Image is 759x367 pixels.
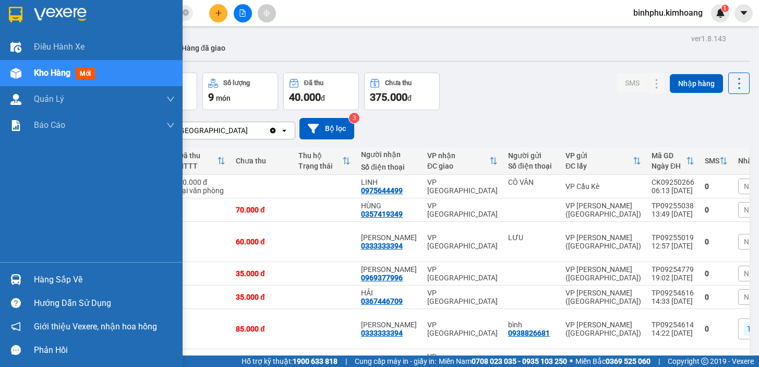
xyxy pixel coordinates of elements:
span: 9 [208,91,214,103]
img: logo-vxr [9,7,22,22]
div: VP [GEOGRAPHIC_DATA] [427,289,498,305]
div: 0333333394 [361,242,403,250]
span: aim [263,9,270,17]
div: 0367446709 [361,297,403,305]
div: TP09255038 [652,202,694,210]
span: ⚪️ [570,359,573,363]
span: Điều hành xe [34,40,85,53]
div: VP [PERSON_NAME] ([GEOGRAPHIC_DATA]) [565,321,641,337]
div: Tại văn phòng [178,186,225,195]
div: TP09255019 [652,233,694,242]
div: HÙNG [361,202,417,210]
div: VP [PERSON_NAME] ([GEOGRAPHIC_DATA]) [565,233,641,250]
div: VP [PERSON_NAME] ([GEOGRAPHIC_DATA]) [565,265,641,282]
strong: 1900 633 818 [293,357,338,365]
div: 60.000 đ [236,238,288,246]
span: Báo cáo [34,119,65,132]
button: Đã thu40.000đ [283,73,359,110]
span: Miền Bắc [575,356,650,367]
sup: 3 [349,113,359,123]
th: Toggle SortBy [700,147,733,175]
div: 0357419349 [361,210,403,218]
span: Miền Nam [439,356,567,367]
div: 35.000 đ [236,269,288,278]
div: VP gửi [565,151,633,160]
div: 35.000 đ [236,293,288,301]
div: Số điện thoại [361,163,417,171]
div: TP09254614 [652,321,694,329]
div: SMS [705,157,719,165]
button: Số lượng9món [202,73,278,110]
span: 375.000 [370,91,407,103]
img: warehouse-icon [10,94,21,105]
div: LINH [361,178,417,186]
span: plus [215,9,222,17]
div: VP [GEOGRAPHIC_DATA] [427,321,498,337]
div: LƯU [508,233,555,242]
span: down [166,121,175,129]
div: 19:02 [DATE] [652,274,694,282]
div: 0 [705,238,728,246]
div: 0975644499 [361,186,403,195]
span: close-circle [183,9,189,16]
div: 0 [705,206,728,214]
div: VP [PERSON_NAME] ([GEOGRAPHIC_DATA]) [565,289,641,305]
button: Nhập hàng [670,74,723,93]
span: file-add [239,9,246,17]
div: Số lượng [223,79,250,87]
div: ĐC lấy [565,162,633,170]
div: Hướng dẫn sử dụng [34,295,175,311]
span: 40.000 [289,91,321,103]
div: 12:57 [DATE] [652,242,694,250]
span: món [216,94,231,102]
img: warehouse-icon [10,42,21,53]
span: down [166,95,175,103]
div: bình [508,321,555,329]
div: 0 [705,293,728,301]
img: warehouse-icon [10,68,21,79]
div: Số điện thoại [508,162,555,170]
div: 70.000 đ [236,206,288,214]
strong: 0369 525 060 [606,357,650,365]
svg: open [280,126,288,135]
div: ANH KHANH [361,233,417,242]
th: Toggle SortBy [293,147,356,175]
th: Toggle SortBy [173,147,231,175]
span: copyright [701,358,708,365]
div: 85.000 đ [236,325,288,333]
span: Cung cấp máy in - giấy in: [355,356,436,367]
div: Ngày ĐH [652,162,686,170]
div: VP Cầu Kè [565,182,641,191]
span: Kho hàng [34,68,70,78]
span: đ [407,94,412,102]
span: Quản Lý [34,92,64,105]
button: plus [209,4,227,22]
div: ANH KHANH [361,321,417,329]
button: caret-down [734,4,753,22]
div: VP [GEOGRAPHIC_DATA] [427,233,498,250]
span: question-circle [11,298,21,308]
span: | [345,356,347,367]
img: solution-icon [10,120,21,131]
span: | [658,356,660,367]
div: 13:49 [DATE] [652,210,694,218]
svg: Clear value [269,126,277,135]
div: Người gửi [508,151,555,160]
div: CK09250266 [652,178,694,186]
div: CÔ VÂN [508,178,555,186]
div: 40.000 đ [178,178,225,186]
span: Hỗ trợ kỹ thuật: [242,356,338,367]
img: icon-new-feature [716,8,725,18]
div: VP [GEOGRAPHIC_DATA] [166,125,248,136]
input: Selected VP Bình Phú. [249,125,250,136]
div: ver 1.8.143 [691,33,726,44]
div: BÁ CƯỜNG [361,265,417,274]
button: file-add [234,4,252,22]
div: Mã GD [652,151,686,160]
th: Toggle SortBy [646,147,700,175]
div: Trạng thái [298,162,342,170]
div: Thu hộ [298,151,342,160]
div: VP nhận [427,151,489,160]
div: Phản hồi [34,342,175,358]
div: HTTT [178,162,217,170]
